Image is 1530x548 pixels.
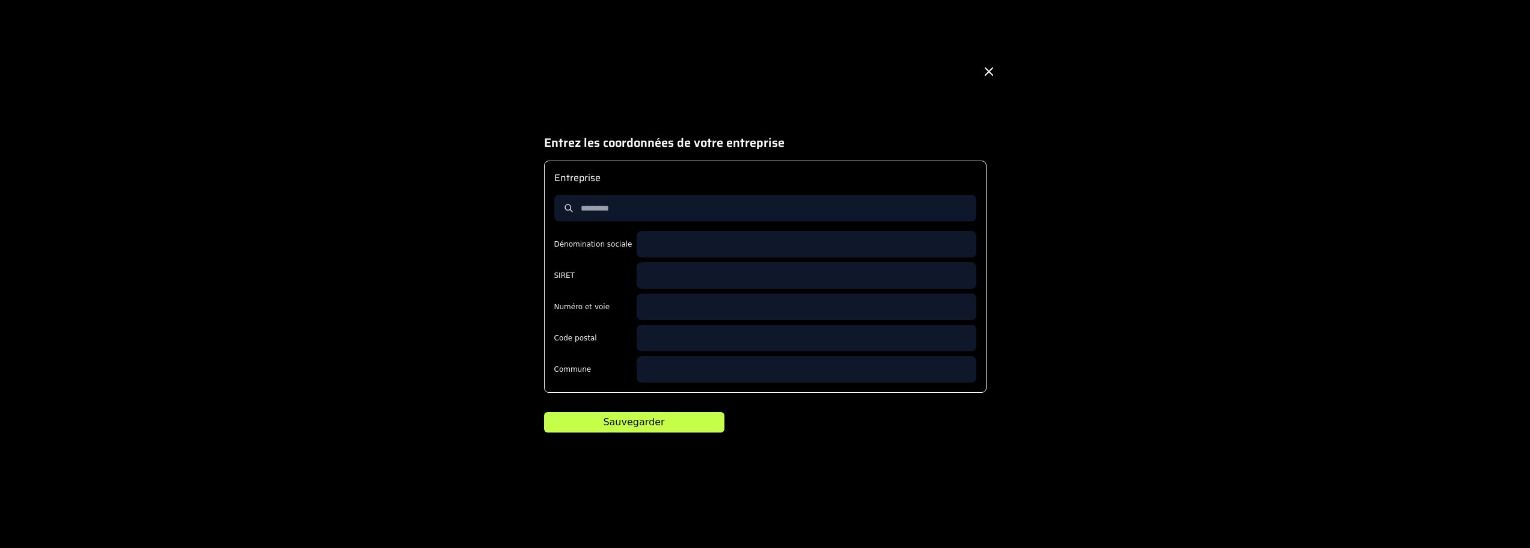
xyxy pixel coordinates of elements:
[554,333,632,343] label: Code postal
[554,271,632,280] label: SIRET
[544,134,987,151] h1: Entrez les coordonnées de votre entreprise
[554,365,632,374] label: Commune
[603,415,664,429] div: Sauvegarder
[544,412,724,433] button: Sauvegarder
[554,302,632,312] label: Numéro et voie
[554,239,632,249] label: Dénomination sociale
[554,171,976,185] h2: Entreprise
